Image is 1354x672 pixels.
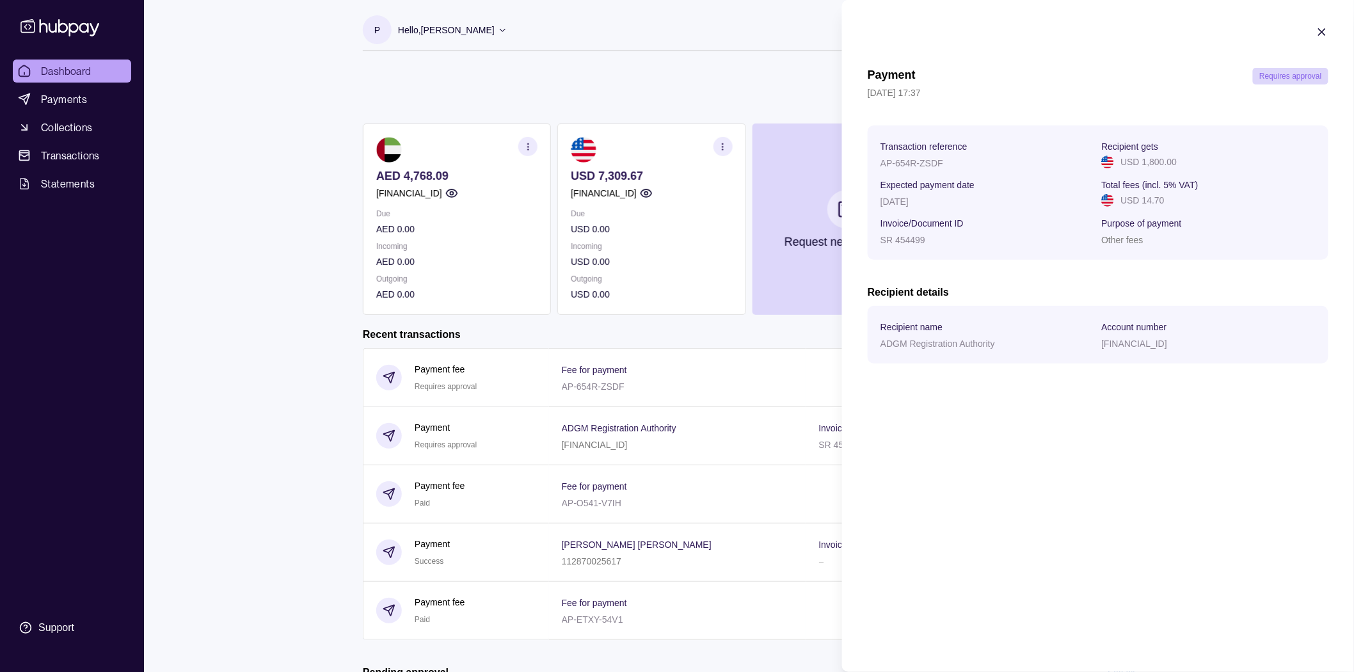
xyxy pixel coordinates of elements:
p: [DATE] [880,196,909,207]
p: ADGM Registration Authority [880,339,995,349]
p: AP-654R-ZSDF [880,158,943,168]
h1: Payment [868,68,916,84]
img: us [1101,194,1114,207]
h2: Recipient details [868,285,1328,300]
p: Account number [1101,322,1167,332]
p: [DATE] 17:37 [868,86,1328,100]
p: Expected payment date [880,180,975,190]
p: Total fees (incl. 5% VAT) [1101,180,1198,190]
p: Other fees [1101,235,1143,245]
p: [FINANCIAL_ID] [1101,339,1167,349]
p: Invoice/Document ID [880,218,964,228]
p: Recipient name [880,322,943,332]
p: Transaction reference [880,141,968,152]
p: USD 14.70 [1120,193,1164,207]
img: us [1101,156,1114,168]
p: SR 454499 [880,235,925,245]
span: Requires approval [1260,72,1322,81]
p: USD 1,800.00 [1120,155,1177,169]
p: Purpose of payment [1101,218,1181,228]
p: Recipient gets [1101,141,1158,152]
